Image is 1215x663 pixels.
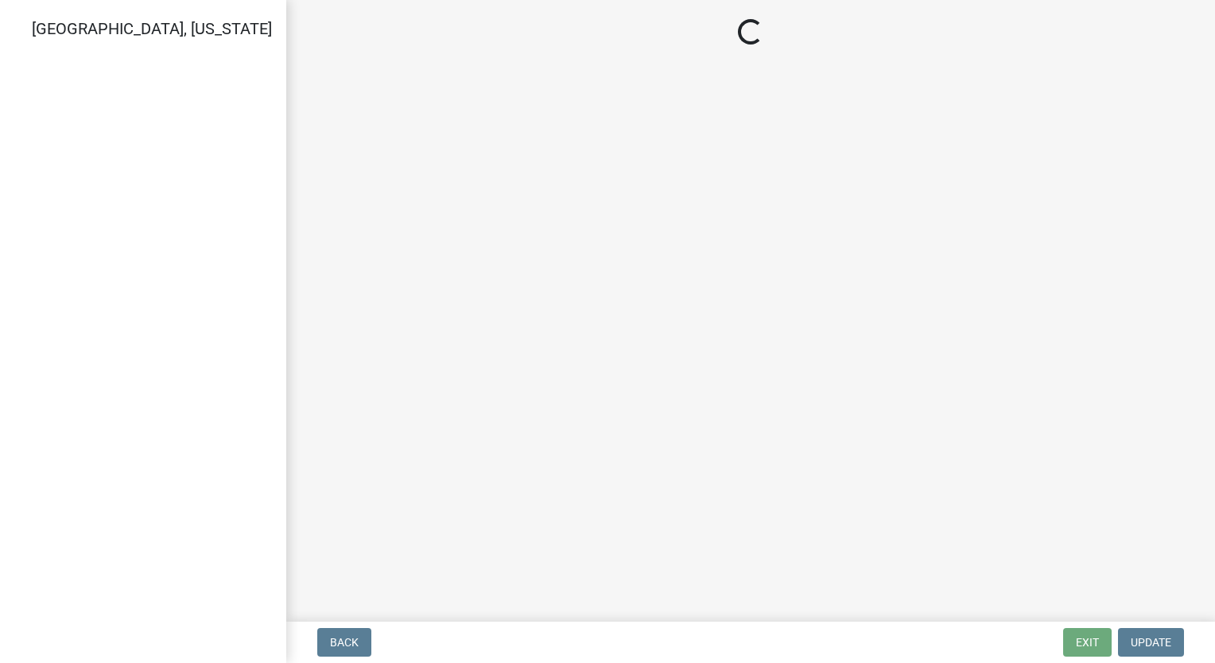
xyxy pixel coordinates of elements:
[317,628,371,657] button: Back
[1131,636,1171,649] span: Update
[32,19,272,38] span: [GEOGRAPHIC_DATA], [US_STATE]
[1063,628,1112,657] button: Exit
[330,636,359,649] span: Back
[1118,628,1184,657] button: Update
